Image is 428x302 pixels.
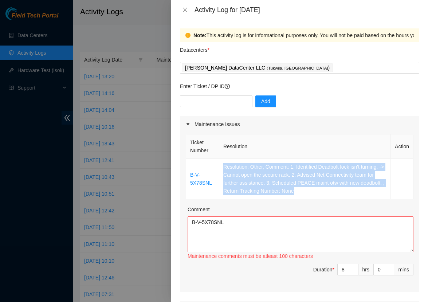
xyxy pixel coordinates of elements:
[180,42,209,54] p: Datacenters
[225,84,230,89] span: question-circle
[313,266,334,274] div: Duration
[180,82,419,90] p: Enter Ticket / DP ID
[185,64,330,72] p: [PERSON_NAME] DataCenter LLC )
[186,122,190,126] span: caret-right
[193,31,207,39] strong: Note:
[267,66,328,70] span: ( Tukwila, [GEOGRAPHIC_DATA]
[391,134,413,159] th: Action
[255,95,276,107] button: Add
[182,7,188,13] span: close
[195,6,419,14] div: Activity Log for [DATE]
[219,134,391,159] th: Resolution
[180,7,190,13] button: Close
[188,216,413,252] textarea: Comment
[188,252,413,260] div: Maintenance comments must be atleast 100 characters
[186,134,219,159] th: Ticket Number
[394,264,413,275] div: mins
[219,159,391,199] td: Resolution: Other, Comment: 1. Identified Deadbolt lock isn't turning. -> Cannot open the secure ...
[190,172,212,186] a: B-V-5X78SNL
[180,116,419,133] div: Maintenance Issues
[358,264,374,275] div: hrs
[261,97,270,105] span: Add
[188,205,210,213] label: Comment
[185,33,191,38] span: exclamation-circle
